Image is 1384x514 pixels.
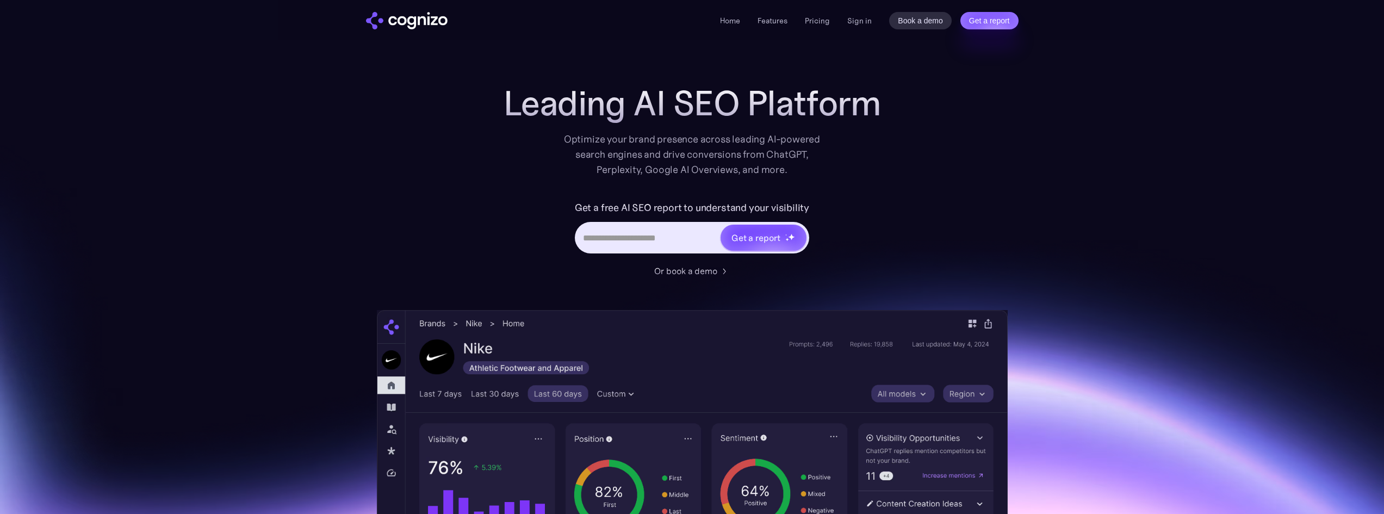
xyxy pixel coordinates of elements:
img: cognizo logo [366,12,448,29]
a: Book a demo [889,12,952,29]
div: Get a report [731,231,780,244]
form: Hero URL Input Form [575,199,809,259]
a: Or book a demo [654,264,730,277]
a: Sign in [847,14,872,27]
a: Get a report [960,12,1019,29]
label: Get a free AI SEO report to understand your visibility [575,199,809,216]
div: Or book a demo [654,264,717,277]
a: Get a reportstarstarstar [719,224,808,252]
img: star [785,234,787,236]
div: Optimize your brand presence across leading AI-powered search engines and drive conversions from ... [558,132,826,177]
a: Pricing [805,16,830,26]
img: star [785,238,789,241]
a: home [366,12,448,29]
a: Features [758,16,787,26]
a: Home [720,16,740,26]
h1: Leading AI SEO Platform [504,84,881,123]
img: star [788,233,795,240]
